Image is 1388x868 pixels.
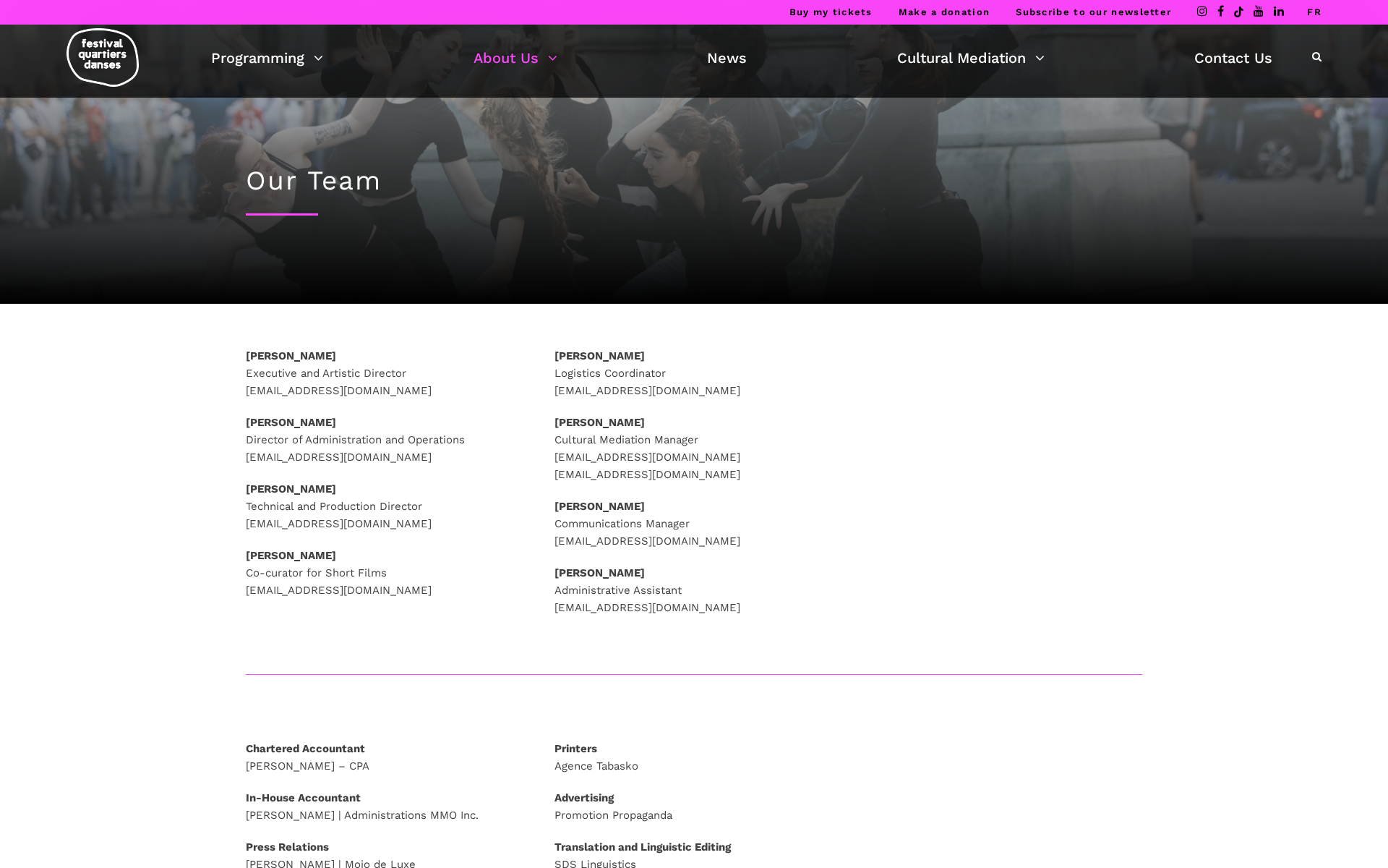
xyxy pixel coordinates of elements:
strong: [PERSON_NAME] [554,416,645,429]
p: Promotion Propaganda [554,789,834,824]
a: Contact Us [1194,46,1272,70]
strong: [PERSON_NAME] [246,549,336,562]
p: [PERSON_NAME] | Administrations MMO Inc. [246,789,526,824]
p: Logistics Coordinator [EMAIL_ADDRESS][DOMAIN_NAME] [554,347,834,399]
a: About Us [474,46,557,70]
strong: Press Relations [246,841,329,854]
a: Make a donation [899,7,990,17]
strong: Chartered Accountant [246,742,365,755]
p: Co-curator for Short Films [EMAIL_ADDRESS][DOMAIN_NAME] [246,547,526,599]
strong: Translation and Linguistic Editing [554,841,731,854]
a: Subscribe to our newsletter [1016,7,1171,17]
p: [PERSON_NAME] – CPA [246,740,526,775]
p: Director of Administration and Operations [EMAIL_ADDRESS][DOMAIN_NAME] [246,414,526,466]
a: Cultural Mediation [897,46,1045,70]
strong: [PERSON_NAME] [246,416,336,429]
p: Communications Manager [EMAIL_ADDRESS][DOMAIN_NAME] [554,498,834,550]
p: Technical and Production Director [EMAIL_ADDRESS][DOMAIN_NAME] [246,480,526,532]
h1: Our Team [246,165,1142,197]
a: News [707,46,747,70]
strong: [PERSON_NAME] [554,500,645,513]
a: Programming [211,46,323,70]
p: Agence Tabasko [554,740,834,775]
p: Administrative Assistant [EMAIL_ADDRESS][DOMAIN_NAME] [554,564,834,616]
strong: [PERSON_NAME] [246,349,336,362]
strong: In-House Accountant [246,791,361,804]
a: Buy my tickets [789,7,873,17]
p: Executive and Artistic Director [EMAIL_ADDRESS][DOMAIN_NAME] [246,347,526,399]
strong: Advertising [554,791,614,804]
img: logo-fqd-med [67,28,139,87]
strong: [PERSON_NAME] [246,482,336,495]
strong: Printers [554,742,597,755]
p: Cultural Mediation Manager [EMAIL_ADDRESS][DOMAIN_NAME] [EMAIL_ADDRESS][DOMAIN_NAME] [554,414,834,483]
strong: [PERSON_NAME] [554,349,645,362]
a: FR [1307,7,1321,17]
strong: [PERSON_NAME] [554,566,645,579]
